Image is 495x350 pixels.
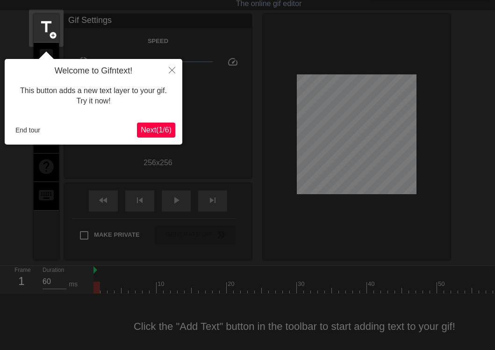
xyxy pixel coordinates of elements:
[137,123,175,138] button: Next
[162,59,182,80] button: Close
[12,66,175,76] h4: Welcome to Gifntext!
[12,76,175,116] div: This button adds a new text layer to your gif. Try it now!
[141,126,172,134] span: Next ( 1 / 6 )
[12,123,44,137] button: End tour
